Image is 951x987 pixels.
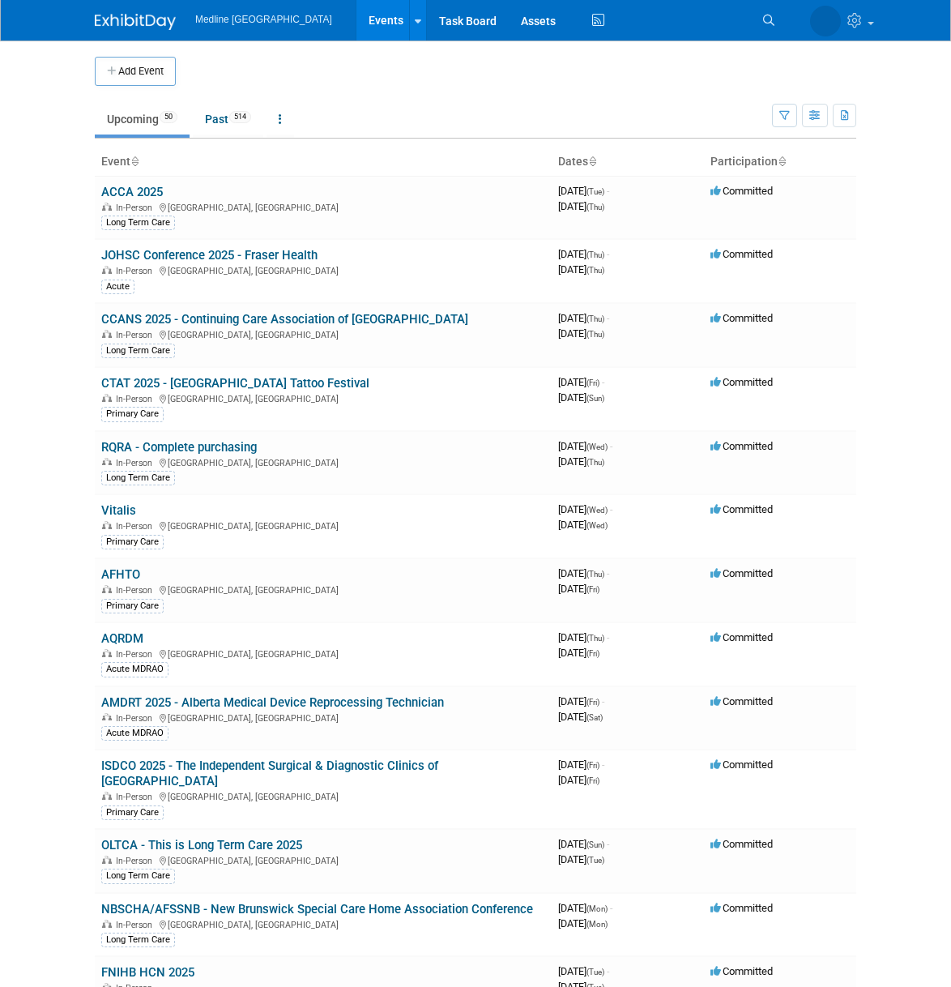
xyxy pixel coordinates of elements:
[558,774,599,786] span: [DATE]
[558,902,612,914] span: [DATE]
[101,853,545,866] div: [GEOGRAPHIC_DATA], [GEOGRAPHIC_DATA]
[710,695,773,707] span: Committed
[102,585,112,593] img: In-Person Event
[607,312,609,324] span: -
[95,57,176,86] button: Add Event
[704,148,856,176] th: Participation
[101,535,164,549] div: Primary Care
[160,111,177,123] span: 50
[558,327,604,340] span: [DATE]
[101,567,140,582] a: AFHTO
[116,521,157,532] span: In-Person
[101,758,438,788] a: ISDCO 2025 - The Independent Surgical & Diagnostic Clinics of [GEOGRAPHIC_DATA]
[602,376,604,388] span: -
[586,458,604,467] span: (Thu)
[586,761,599,770] span: (Fri)
[710,185,773,197] span: Committed
[607,567,609,579] span: -
[116,585,157,596] span: In-Person
[610,440,612,452] span: -
[586,856,604,865] span: (Tue)
[102,458,112,466] img: In-Person Event
[101,838,302,852] a: OLTCA - This is Long Term Care 2025
[102,521,112,529] img: In-Person Event
[102,713,112,721] img: In-Person Event
[102,330,112,338] img: In-Person Event
[710,838,773,850] span: Committed
[101,327,545,340] div: [GEOGRAPHIC_DATA], [GEOGRAPHIC_DATA]
[101,407,164,421] div: Primary Care
[95,14,176,30] img: ExhibitDay
[102,649,112,657] img: In-Person Event
[586,378,599,387] span: (Fri)
[116,792,157,802] span: In-Person
[710,902,773,914] span: Committed
[558,312,609,324] span: [DATE]
[101,280,134,294] div: Acute
[710,631,773,643] span: Committed
[558,567,609,579] span: [DATE]
[586,698,599,707] span: (Fri)
[710,312,773,324] span: Committed
[610,503,612,515] span: -
[607,838,609,850] span: -
[101,933,175,947] div: Long Term Care
[193,104,263,135] a: Past514
[558,248,609,260] span: [DATE]
[101,805,164,820] div: Primary Care
[95,104,190,135] a: Upcoming50
[586,776,599,785] span: (Fri)
[116,713,157,724] span: In-Person
[101,344,175,358] div: Long Term Care
[558,695,604,707] span: [DATE]
[586,266,604,275] span: (Thu)
[102,394,112,402] img: In-Person Event
[101,391,545,404] div: [GEOGRAPHIC_DATA], [GEOGRAPHIC_DATA]
[558,838,609,850] span: [DATE]
[586,506,608,515] span: (Wed)
[101,519,545,532] div: [GEOGRAPHIC_DATA], [GEOGRAPHIC_DATA]
[586,203,604,211] span: (Thu)
[101,185,163,199] a: ACCA 2025
[102,203,112,211] img: In-Person Event
[710,965,773,977] span: Committed
[586,649,599,658] span: (Fri)
[586,250,604,259] span: (Thu)
[101,662,168,677] div: Acute MDRAO
[710,376,773,388] span: Committed
[101,440,257,455] a: RQRA - Complete purchasing
[101,376,369,391] a: CTAT 2025 - [GEOGRAPHIC_DATA] Tattoo Festival
[102,856,112,864] img: In-Person Event
[102,266,112,274] img: In-Person Event
[586,570,604,579] span: (Thu)
[602,695,604,707] span: -
[116,458,157,468] span: In-Person
[558,758,604,771] span: [DATE]
[130,155,139,168] a: Sort by Event Name
[101,695,444,710] a: AMDRT 2025 - Alberta Medical Device Reprocessing Technician
[586,634,604,643] span: (Thu)
[116,649,157,660] span: In-Person
[101,711,545,724] div: [GEOGRAPHIC_DATA], [GEOGRAPHIC_DATA]
[195,14,332,25] span: Medline [GEOGRAPHIC_DATA]
[586,330,604,339] span: (Thu)
[229,111,251,123] span: 514
[558,631,609,643] span: [DATE]
[101,312,468,327] a: CCANS 2025 - Continuing Care Association of [GEOGRAPHIC_DATA]
[586,394,604,403] span: (Sun)
[116,266,157,276] span: In-Person
[778,155,786,168] a: Sort by Participation Type
[101,917,545,930] div: [GEOGRAPHIC_DATA], [GEOGRAPHIC_DATA]
[607,965,609,977] span: -
[101,248,318,263] a: JOHSC Conference 2025 - Fraser Health
[602,758,604,771] span: -
[101,599,164,613] div: Primary Care
[558,853,604,865] span: [DATE]
[116,856,157,866] span: In-Person
[101,965,194,980] a: FNIHB HCN 2025
[710,248,773,260] span: Committed
[101,503,136,518] a: Vitalis
[558,965,609,977] span: [DATE]
[586,920,608,929] span: (Mon)
[586,904,608,913] span: (Mon)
